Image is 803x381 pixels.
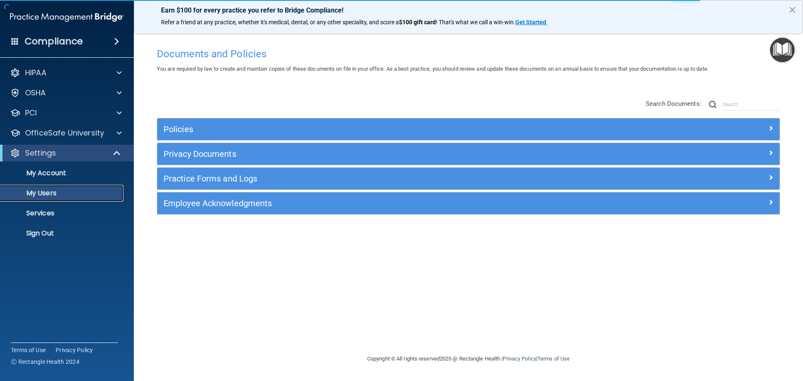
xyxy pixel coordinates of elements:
a: PCI [10,108,122,118]
a: Privacy Policy [56,346,93,354]
span: Ⓒ Rectangle Health 2024 [11,358,79,366]
h4: Documents and Policies [157,49,780,59]
a: Privacy Policy [503,355,536,362]
p: Sign Out [5,229,120,238]
span: ! That's what we call a win-win. [436,19,515,26]
span: Refer a friend at any practice, whether it's medical, dental, or any other speciality, and score a [161,19,399,26]
p: Earn $100 for every practice you refer to Bridge Compliance! [161,6,776,14]
a: OfficeSafe University [10,128,122,138]
a: Terms of Use [11,346,46,354]
a: HIPAA [10,68,122,78]
p: OfficeSafe University [25,128,104,138]
span: Search Documents: [646,100,701,107]
button: Close [788,3,796,16]
p: OSHA [25,88,46,98]
span: You are required by law to create and maintain copies of these documents on file in your office. ... [157,66,708,72]
p: HIPAA [25,68,46,78]
h5: Privacy Documents [164,149,618,159]
p: My Account [5,169,120,177]
h5: Policies [164,125,618,134]
img: ic-search.3b580494.png [709,101,716,108]
h4: Compliance [25,36,83,47]
strong: Get Started [515,19,546,26]
img: PMB logo [10,9,124,26]
p: Services [5,209,120,217]
h5: Practice Forms and Logs [164,174,618,183]
h5: Employee Acknowledgments [164,199,618,208]
a: Terms of Use [537,355,570,362]
button: Open Resource Center [770,38,795,62]
strong: $100 gift card [399,19,436,26]
p: My Users [5,189,120,197]
a: Employee Acknowledgments [164,197,773,210]
a: OSHA [10,88,122,98]
p: PCI [25,108,37,118]
a: Settings [10,148,121,158]
input: Search [723,98,780,111]
div: Copyright © All rights reserved 2025 @ Rectangle Health | | [316,345,621,372]
a: Practice Forms and Logs [164,172,773,185]
p: Settings [25,148,56,158]
a: Get Started [515,19,547,26]
a: Privacy Documents [164,147,773,161]
a: Policies [164,123,773,136]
